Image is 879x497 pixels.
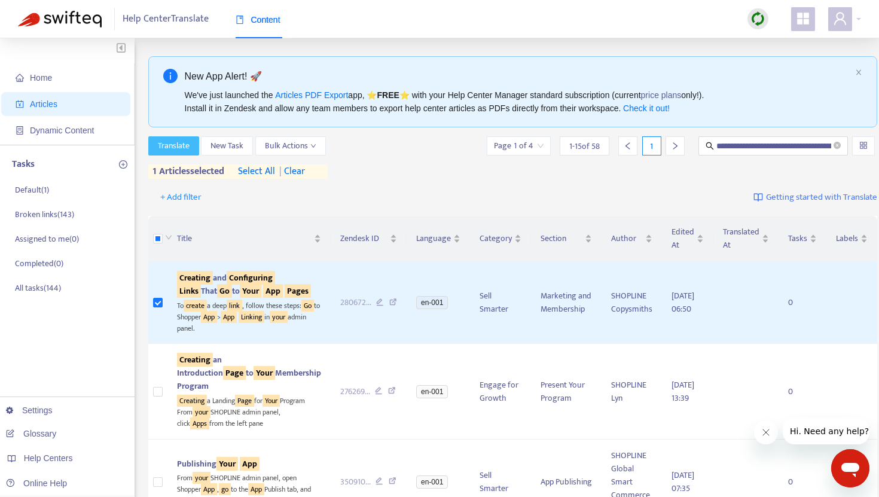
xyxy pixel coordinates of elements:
span: Translate [158,139,190,153]
span: 276269 ... [340,385,370,398]
div: 1 [642,136,661,155]
span: left [624,142,632,150]
th: Translated At [713,216,779,262]
span: Getting started with Translate [766,191,877,205]
span: Articles [30,99,57,109]
span: clear [275,164,305,179]
span: user [833,11,847,26]
th: Section [531,216,602,262]
span: account-book [16,100,24,108]
button: Bulk Actionsdown [255,136,326,155]
th: Language [407,216,470,262]
p: Completed ( 0 ) [15,257,63,270]
span: Zendesk ID [340,232,388,245]
td: 0 [779,344,826,439]
span: New Task [210,139,243,153]
span: container [16,126,24,135]
span: Translated At [723,225,759,252]
sqkw: Creating [177,353,213,367]
span: close [855,69,862,76]
a: Settings [6,405,53,415]
span: Tasks [788,232,807,245]
td: Present Your Program [531,344,602,439]
a: Articles PDF Export [275,90,348,100]
span: | [279,163,282,179]
td: Engage for Growth [470,344,531,439]
span: + Add filter [160,190,202,205]
span: [DATE] 13:39 [672,378,694,405]
sqkw: Your [263,395,280,407]
span: plus-circle [119,160,127,169]
span: [DATE] 06:50 [672,289,694,316]
p: All tasks ( 144 ) [15,282,61,294]
span: Section [541,232,582,245]
span: and That to [177,271,311,298]
span: 350910 ... [340,475,371,489]
sqkw: your [193,472,210,484]
th: Author [602,216,662,262]
sqkw: Apps [190,417,209,429]
sqkw: App [263,284,283,298]
sqkw: App [201,483,217,495]
sqkw: Your [254,366,275,380]
span: Dynamic Content [30,126,94,135]
sqkw: link [227,300,242,312]
span: 280672 ... [340,296,371,309]
img: sync.dc5367851b00ba804db3.png [750,11,765,26]
sqkw: Your [240,284,261,298]
span: Author [611,232,643,245]
span: Help Centers [24,453,73,463]
sqkw: Creating [177,395,207,407]
sqkw: your [193,406,210,418]
span: appstore [796,11,810,26]
sqkw: Pages [285,284,311,298]
th: Category [470,216,531,262]
sqkw: Page [235,395,254,407]
span: Category [480,232,512,245]
sqkw: Page [223,366,246,380]
sqkw: App [248,483,264,495]
sqkw: App [221,311,237,323]
iframe: メッセージングウィンドウを開くボタン [831,449,869,487]
img: Swifteq [18,11,102,28]
span: Content [236,15,280,25]
span: home [16,74,24,82]
sqkw: Linking [239,311,264,323]
a: Online Help [6,478,67,488]
button: Translate [148,136,199,155]
span: down [310,143,316,149]
div: To a deep , follow these steps: to Shopper > in admin panel. [177,298,321,334]
p: Broken links ( 143 ) [15,208,74,221]
span: Bulk Actions [265,139,316,153]
span: en-001 [416,385,448,398]
span: Language [416,232,451,245]
p: Tasks [12,157,35,172]
sqkw: Links [177,284,201,298]
span: [DATE] 07:35 [672,468,694,495]
th: Tasks [779,216,826,262]
span: 1 - 15 of 58 [569,140,600,153]
span: en-001 [416,296,448,309]
td: SHOPLINE Copysmiths [602,262,662,344]
iframe: 会社からのメッセージ [783,418,869,444]
th: Zendesk ID [331,216,407,262]
a: Glossary [6,429,56,438]
span: info-circle [163,69,178,83]
span: close-circle [834,142,841,149]
sqkw: go [219,483,231,495]
span: 1 articles selected [148,164,225,179]
span: Help Center Translate [123,8,209,31]
td: Marketing and Membership [531,262,602,344]
sqkw: Your [216,457,238,471]
span: Edited At [672,225,694,252]
th: Labels [826,216,877,262]
sqkw: your [270,311,288,323]
b: FREE [377,90,399,100]
sqkw: App [240,457,260,471]
a: Check it out! [623,103,670,113]
span: right [671,142,679,150]
div: a Landing for Program From SHOPLINE admin panel, click from the left pane [177,393,321,429]
sqkw: Go [301,300,314,312]
th: Edited At [662,216,713,262]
